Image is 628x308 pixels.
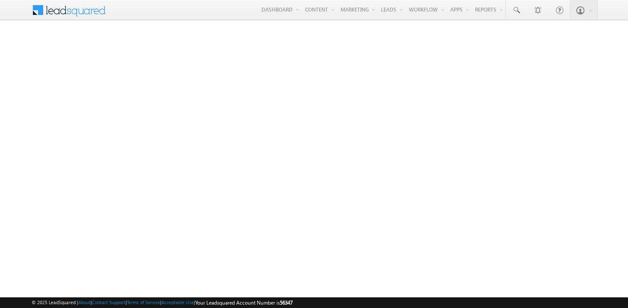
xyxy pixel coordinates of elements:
[280,299,293,306] span: 56347
[195,299,293,306] span: Your Leadsquared Account Number is
[32,299,293,307] span: © 2025 LeadSquared | | | | |
[78,299,91,305] a: About
[161,299,194,305] a: Acceptable Use
[127,299,160,305] a: Terms of Service
[92,299,126,305] a: Contact Support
